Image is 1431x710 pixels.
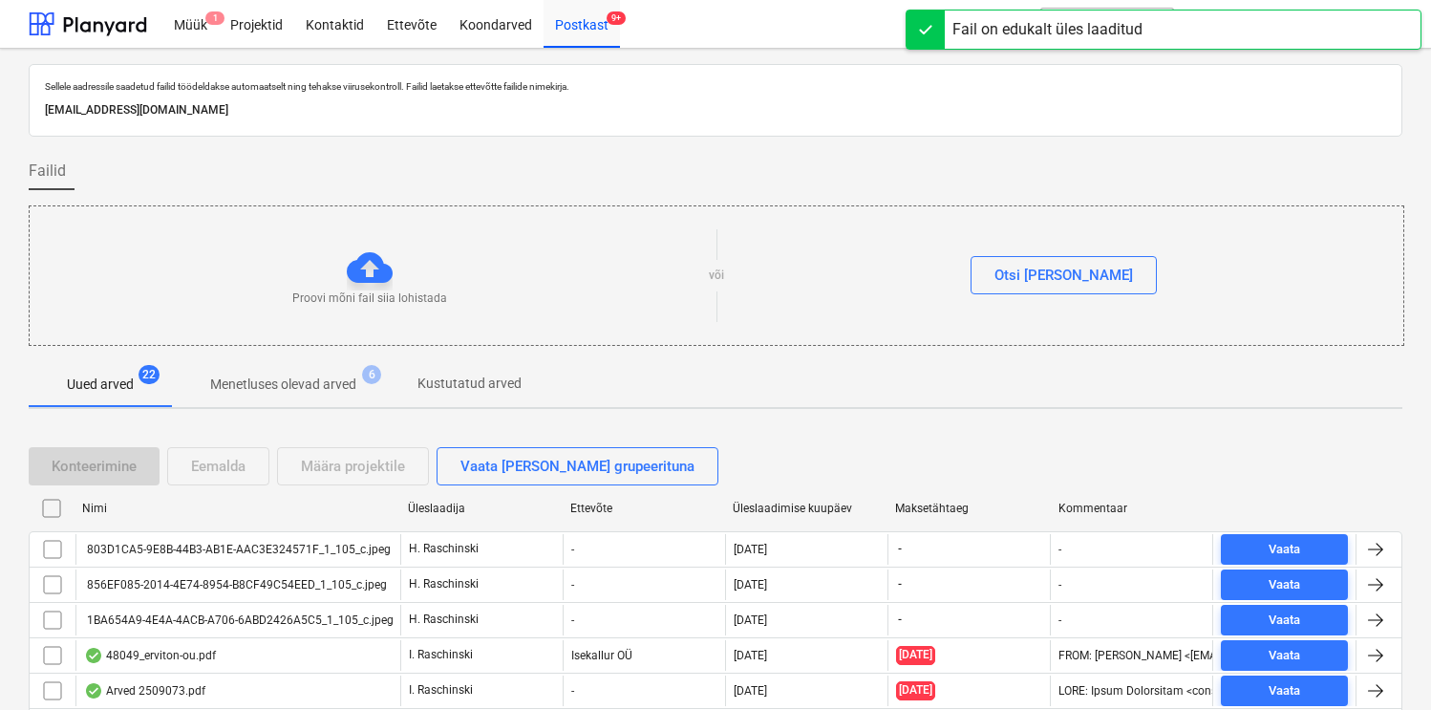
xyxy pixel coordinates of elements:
div: Vaata [1269,680,1300,702]
div: - [1058,613,1061,627]
div: Proovi mõni fail siia lohistadavõiOtsi [PERSON_NAME] [29,205,1404,346]
div: [DATE] [734,578,767,592]
button: Vaata [1221,640,1348,671]
div: - [563,676,725,706]
div: Vaata [1269,645,1300,667]
div: - [563,534,725,565]
div: Fail on edukalt üles laaditud [952,18,1143,41]
div: [DATE] [734,613,767,627]
p: Sellele aadressile saadetud failid töödeldakse automaatselt ning tehakse viirusekontroll. Failid ... [45,80,1386,93]
p: [EMAIL_ADDRESS][DOMAIN_NAME] [45,100,1386,120]
div: Nimi [82,502,393,515]
div: 856EF085-2014-4E74-8954-B8CF49C54EED_1_105_c.jpeg [84,578,387,592]
span: Failid [29,160,66,183]
span: 1 [205,11,224,25]
div: Arved 2509073.pdf [84,683,205,699]
div: 48049_erviton-ou.pdf [84,648,216,663]
p: Menetluses olevad arved [210,375,356,395]
p: H. Raschinski [409,612,479,628]
span: [DATE] [896,681,935,699]
button: Vaata [1221,676,1348,706]
div: Üleslaadija [408,502,555,515]
p: I. Raschinski [409,647,473,663]
div: Vaata [1269,574,1300,596]
div: Andmed failist loetud [84,683,103,699]
div: [DATE] [734,684,767,698]
p: Kustutatud arved [417,374,522,394]
span: 9+ [607,11,626,25]
span: 6 [362,365,381,384]
p: H. Raschinski [409,541,479,557]
div: Maksetähtaeg [895,502,1042,515]
div: [DATE] [734,543,767,556]
button: Otsi [PERSON_NAME] [971,256,1157,294]
button: Vaata [1221,605,1348,635]
div: Vaata [1269,539,1300,561]
p: või [709,268,724,284]
span: [DATE] [896,646,935,664]
div: Vaata [PERSON_NAME] grupeerituna [460,454,694,479]
div: Kommentaar [1058,502,1206,515]
div: - [1058,578,1061,592]
button: Vaata [PERSON_NAME] grupeerituna [437,447,718,485]
button: Vaata [1221,570,1348,600]
p: Uued arved [67,375,134,395]
span: 22 [139,365,160,384]
div: Andmed failist loetud [84,648,103,663]
div: Ettevõte [570,502,717,515]
div: Isekallur OÜ [563,640,725,671]
span: - [896,576,904,592]
div: Otsi [PERSON_NAME] [994,263,1133,288]
p: I. Raschinski [409,682,473,699]
div: Vaata [1269,610,1300,632]
button: Vaata [1221,534,1348,565]
div: - [1058,543,1061,556]
div: - [563,570,725,600]
div: Üleslaadimise kuupäev [733,502,880,515]
span: - [896,612,904,628]
div: - [563,605,725,635]
div: [DATE] [734,649,767,662]
p: Proovi mõni fail siia lohistada [292,290,447,307]
div: 1BA654A9-4E4A-4ACB-A706-6ABD2426A5C5_1_105_c.jpeg [84,613,394,627]
span: - [896,541,904,557]
p: H. Raschinski [409,576,479,592]
div: 803D1CA5-9E8B-44B3-AB1E-AAC3E324571F_1_105_c.jpeg [84,543,391,556]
